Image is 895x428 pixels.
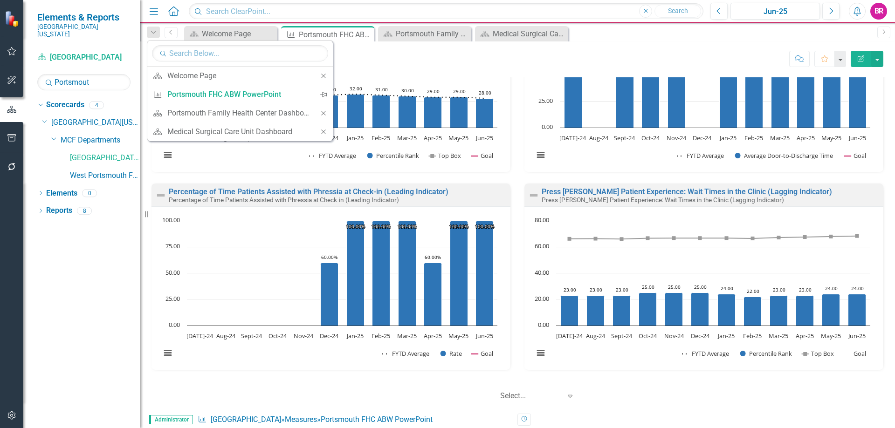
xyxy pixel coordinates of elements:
[479,89,491,96] text: 28.00
[802,349,834,358] button: Show Top Box
[849,55,867,128] path: Jun-25, 69. Average Door-to-Discharge Time.
[372,332,390,340] text: Feb-25
[542,187,832,196] a: Press [PERSON_NAME] Patient Experience: Wait Times in the Clinic (Lagging Indicator)
[564,286,576,293] text: 23.00
[155,190,166,201] img: Not Defined
[529,18,879,170] div: Chart. Highcharts interactive chart.
[535,216,549,224] text: 80.00
[740,349,792,358] button: Show Percentile Rank
[744,134,763,142] text: Feb-25
[471,151,493,160] button: Show Goal
[51,117,140,128] a: [GEOGRAPHIC_DATA][US_STATE]
[691,292,709,326] path: Dec-24, 25. Percentile Rank.
[476,221,494,326] path: Jun-25, 100. Rate.
[46,100,84,110] a: Scorecards
[770,134,790,142] text: Mar-25
[535,242,549,250] text: 60.00
[851,285,864,292] text: 24.00
[321,263,338,326] path: Dec-24, 60. Rate.
[471,349,493,358] button: Show Goal
[165,268,180,277] text: 50.00
[475,332,493,340] text: Jun-25
[743,332,762,340] text: Feb-25
[594,237,598,240] path: Aug-24, 66.32. Top Box.
[751,236,755,240] path: Feb-25, 66.52. Top Box.
[424,134,442,142] text: Apr-25
[641,134,660,142] text: Oct-24
[200,221,494,326] g: Rate, series 2 of 3. Bar series with 12 bars.
[241,332,262,340] text: Sept-24
[448,134,468,142] text: May-25
[441,349,462,358] button: Show Rate
[542,122,553,131] text: 0.00
[730,3,820,20] button: Jun-25
[821,332,841,340] text: May-25
[493,28,566,40] div: Medical Surgical Care Unit Dashboard
[449,223,468,230] text: 100.00%
[586,332,606,340] text: Aug-24
[654,5,701,18] button: Search
[165,294,180,303] text: 25.00
[424,332,442,340] text: Apr-25
[372,95,390,128] path: Feb-25, 31. Percentile Rank.
[799,286,812,293] text: 23.00
[870,3,887,20] button: BR
[745,31,763,128] path: Feb-25, 92. Average Door-to-Discharge Time.
[725,236,729,240] path: Jan-25, 66.76. Top Box.
[399,96,416,128] path: Mar-25, 30. Percentile Rank.
[147,86,314,103] a: Portsmouth FHC ABW PowerPoint
[372,223,391,230] text: 100.00%
[453,88,466,95] text: 29.00
[797,134,815,142] text: Apr-25
[37,74,131,90] input: Search Below...
[639,292,657,326] path: Oct-24, 25. Percentile Rank.
[668,49,686,128] path: Nov-24, 75. Average Door-to-Discharge Time.
[198,219,487,223] g: Goal, series 3 of 3. Line with 12 data points.
[529,18,875,170] svg: Interactive chart
[375,86,388,93] text: 31.00
[167,88,310,100] div: Portsmouth FHC ABW PowerPoint
[693,134,712,142] text: Dec-24
[561,292,866,326] g: Percentile Rank, series 2 of 4. Bar series with 12 bars.
[77,207,92,215] div: 8
[568,237,571,240] path: Jul-24, 66.2. Top Box.
[429,151,461,160] button: Show Top Box
[397,332,417,340] text: Mar-25
[346,134,364,142] text: Jan-25
[682,349,730,358] button: Show FYTD Average
[529,216,879,367] div: Chart. Highcharts interactive chart.
[169,187,448,196] a: Percentage of Time Patients Assisted with Phressia at Check-in (Leading Indicator)
[769,332,788,340] text: Mar-25
[186,28,275,40] a: Welcome Page
[161,149,174,162] button: View chart menu, Chart
[401,87,414,94] text: 30.00
[771,48,789,128] path: Mar-25, 76. Average Door-to-Discharge Time.
[299,29,372,41] div: Portsmouth FHC ABW PowerPoint
[346,223,365,230] text: 100.00%
[556,332,583,340] text: [DATE]-24
[719,134,737,142] text: Jan-25
[192,91,494,128] g: Percentile Rank, series 2 of 4. Bar series with 12 bars.
[169,196,399,204] small: Percentage of Time Patients Assisted with Phressia at Check-in (Leading Indicator)
[642,55,660,128] path: Oct-24, 69. Average Door-to-Discharge Time.
[565,61,582,128] path: Jul-24, 63. Average Door-to-Discharge Time.
[616,47,634,128] path: Sept-24, 77. Average Door-to-Discharge Time.
[589,134,609,142] text: Aug-24
[285,415,317,424] a: Measures
[347,221,365,326] path: Jan-25, 100. Rate.
[777,236,781,239] path: Mar-25, 67.19. Top Box.
[534,346,547,360] button: View chart menu, Chart
[664,332,684,340] text: Nov-24
[198,414,510,425] div: » »
[346,332,364,340] text: Jan-25
[149,415,193,424] span: Administrator
[424,97,442,128] path: Apr-25, 29. Percentile Rank.
[396,28,469,40] div: Portsmouth Family Health Center Dashboard
[165,242,180,250] text: 75.00
[534,149,547,162] button: View chart menu, Chart
[825,285,838,292] text: 24.00
[668,7,688,14] span: Search
[542,196,784,204] small: Press [PERSON_NAME] Patient Experience: Wait Times in the Clinic (Lagging Indicator)
[613,295,631,326] path: Sept-24, 23. Percentile Rank.
[162,216,180,224] text: 100.00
